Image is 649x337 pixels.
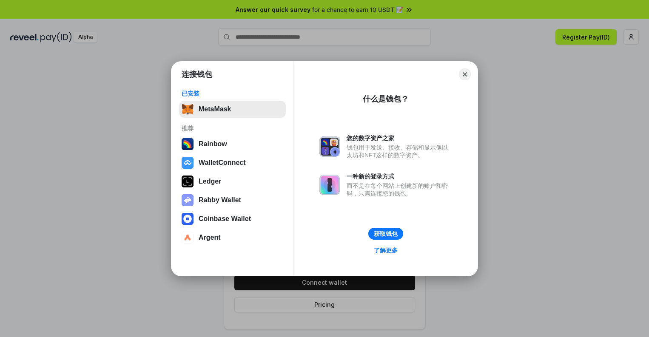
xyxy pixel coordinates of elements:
button: Ledger [179,173,286,190]
button: Rabby Wallet [179,192,286,209]
button: MetaMask [179,101,286,118]
div: 获取钱包 [374,230,398,238]
div: 您的数字资产之家 [347,134,452,142]
img: svg+xml,%3Csvg%20width%3D%2228%22%20height%3D%2228%22%20viewBox%3D%220%200%2028%2028%22%20fill%3D... [182,232,194,244]
div: 一种新的登录方式 [347,173,452,180]
div: 了解更多 [374,246,398,254]
div: Rainbow [199,140,227,148]
img: svg+xml,%3Csvg%20width%3D%2228%22%20height%3D%2228%22%20viewBox%3D%220%200%2028%2028%22%20fill%3D... [182,157,194,169]
div: 什么是钱包？ [363,94,409,104]
button: 获取钱包 [368,228,403,240]
img: svg+xml,%3Csvg%20xmlns%3D%22http%3A%2F%2Fwww.w3.org%2F2000%2Fsvg%22%20fill%3D%22none%22%20viewBox... [319,136,340,157]
button: WalletConnect [179,154,286,171]
img: svg+xml,%3Csvg%20fill%3D%22none%22%20height%3D%2233%22%20viewBox%3D%220%200%2035%2033%22%20width%... [182,103,194,115]
div: Argent [199,234,221,241]
button: Argent [179,229,286,246]
div: Ledger [199,178,221,185]
img: svg+xml,%3Csvg%20width%3D%2228%22%20height%3D%2228%22%20viewBox%3D%220%200%2028%2028%22%20fill%3D... [182,213,194,225]
div: 已安装 [182,90,283,97]
div: Coinbase Wallet [199,215,251,223]
div: 推荐 [182,125,283,132]
h1: 连接钱包 [182,69,212,79]
div: WalletConnect [199,159,246,167]
button: Rainbow [179,136,286,153]
div: Rabby Wallet [199,196,241,204]
img: svg+xml,%3Csvg%20width%3D%22120%22%20height%3D%22120%22%20viewBox%3D%220%200%20120%20120%22%20fil... [182,138,194,150]
img: svg+xml,%3Csvg%20xmlns%3D%22http%3A%2F%2Fwww.w3.org%2F2000%2Fsvg%22%20fill%3D%22none%22%20viewBox... [182,194,194,206]
div: 钱包用于发送、接收、存储和显示像以太坊和NFT这样的数字资产。 [347,144,452,159]
button: Coinbase Wallet [179,210,286,227]
div: 而不是在每个网站上创建新的账户和密码，只需连接您的钱包。 [347,182,452,197]
a: 了解更多 [369,245,403,256]
div: MetaMask [199,105,231,113]
button: Close [459,68,471,80]
img: svg+xml,%3Csvg%20xmlns%3D%22http%3A%2F%2Fwww.w3.org%2F2000%2Fsvg%22%20width%3D%2228%22%20height%3... [182,176,194,187]
img: svg+xml,%3Csvg%20xmlns%3D%22http%3A%2F%2Fwww.w3.org%2F2000%2Fsvg%22%20fill%3D%22none%22%20viewBox... [319,175,340,195]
